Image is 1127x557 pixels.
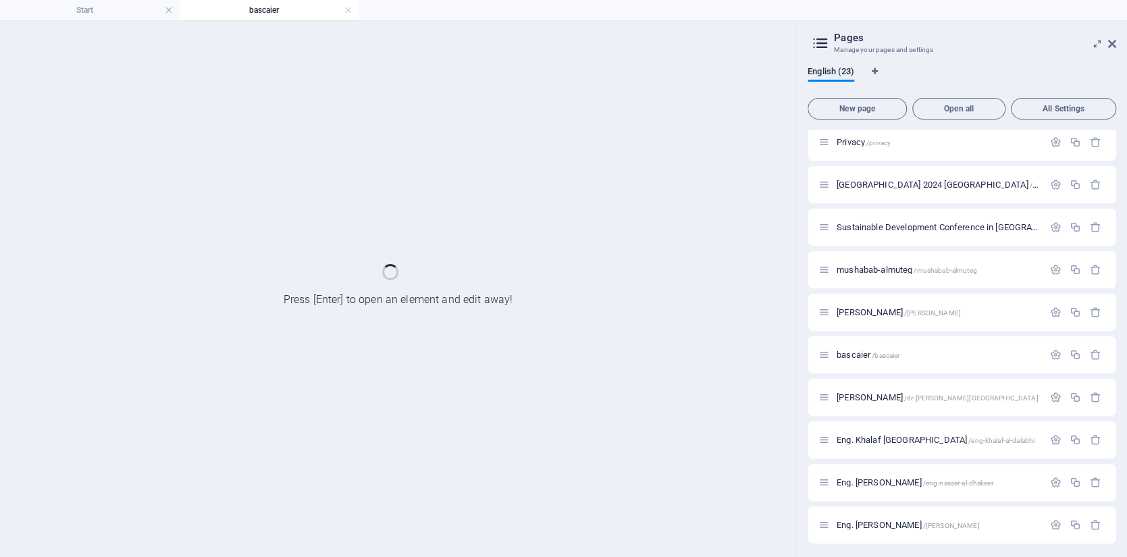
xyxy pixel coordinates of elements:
[833,478,1043,487] div: Eng. [PERSON_NAME]/eng-nasser-al-dhakeer
[1090,179,1101,190] div: Remove
[1050,519,1062,531] div: Settings
[1050,221,1062,233] div: Settings
[1090,264,1101,275] div: Remove
[1050,179,1062,190] div: Settings
[1090,519,1101,531] div: Remove
[837,477,993,487] span: Click to open page
[814,105,901,113] span: New page
[837,520,979,530] span: Click to open page
[1070,434,1081,446] div: Duplicate
[1070,519,1081,531] div: Duplicate
[808,67,1116,92] div: Language Tabs
[837,435,1034,445] span: Click to open page
[837,265,977,275] span: Click to open page
[837,307,961,317] span: Click to open page
[1050,349,1062,361] div: Settings
[872,352,899,359] span: /bascaier
[923,522,980,529] span: /[PERSON_NAME]
[1050,136,1062,148] div: Settings
[834,44,1089,56] h3: Manage your pages and settings
[1090,477,1101,488] div: Remove
[904,394,1039,402] span: /dr-[PERSON_NAME][GEOGRAPHIC_DATA]
[1090,349,1101,361] div: Remove
[1017,105,1110,113] span: All Settings
[923,479,993,487] span: /eng-nasser-al-dhakeer
[968,437,1034,444] span: /eng-khalaf-al-dalabhi
[833,393,1043,402] div: [PERSON_NAME]/dr-[PERSON_NAME][GEOGRAPHIC_DATA]
[1090,221,1101,233] div: Remove
[837,392,1039,402] span: Click to open page
[833,180,1043,189] div: [GEOGRAPHIC_DATA] 2024 [GEOGRAPHIC_DATA]/[GEOGRAPHIC_DATA]-2024-[GEOGRAPHIC_DATA]
[1070,307,1081,318] div: Duplicate
[834,32,1116,44] h2: Pages
[1070,221,1081,233] div: Duplicate
[1070,392,1081,403] div: Duplicate
[904,309,961,317] span: /[PERSON_NAME]
[912,98,1005,120] button: Open all
[1070,136,1081,148] div: Duplicate
[833,308,1043,317] div: [PERSON_NAME]/[PERSON_NAME]
[833,223,1043,232] div: Sustainable Development Conference in [GEOGRAPHIC_DATA][PERSON_NAME]
[837,137,891,147] span: Click to open page
[833,350,1043,359] div: bascaier/bascaier
[1070,264,1081,275] div: Duplicate
[833,435,1043,444] div: Eng. Khalaf [GEOGRAPHIC_DATA]/eng-khalaf-al-dalabhi
[1050,307,1062,318] div: Settings
[1050,434,1062,446] div: Settings
[1090,307,1101,318] div: Remove
[1090,392,1101,403] div: Remove
[1090,434,1101,446] div: Remove
[1050,264,1062,275] div: Settings
[914,267,976,274] span: /mushabab-almuteg
[808,63,854,82] span: English (23)
[180,3,359,18] h4: bascaier
[833,265,1043,274] div: mushabab-almuteg/mushabab-almuteg
[808,98,907,120] button: New page
[1070,179,1081,190] div: Duplicate
[833,521,1043,529] div: Eng. [PERSON_NAME]/[PERSON_NAME]
[833,138,1043,147] div: Privacy/privacy
[1050,477,1062,488] div: Settings
[1011,98,1116,120] button: All Settings
[837,350,899,360] span: Click to open page
[1070,349,1081,361] div: Duplicate
[866,139,891,147] span: /privacy
[1090,136,1101,148] div: Remove
[918,105,999,113] span: Open all
[1050,392,1062,403] div: Settings
[1070,477,1081,488] div: Duplicate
